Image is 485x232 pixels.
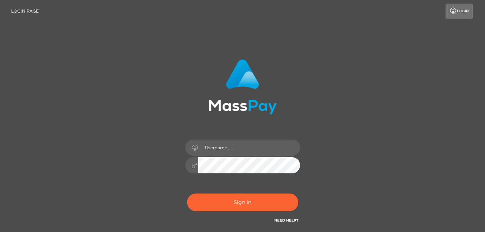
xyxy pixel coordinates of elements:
[446,4,473,19] a: Login
[209,59,277,114] img: MassPay Login
[198,140,300,156] input: Username...
[11,4,39,19] a: Login Page
[274,218,298,223] a: Need Help?
[187,194,298,211] button: Sign in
